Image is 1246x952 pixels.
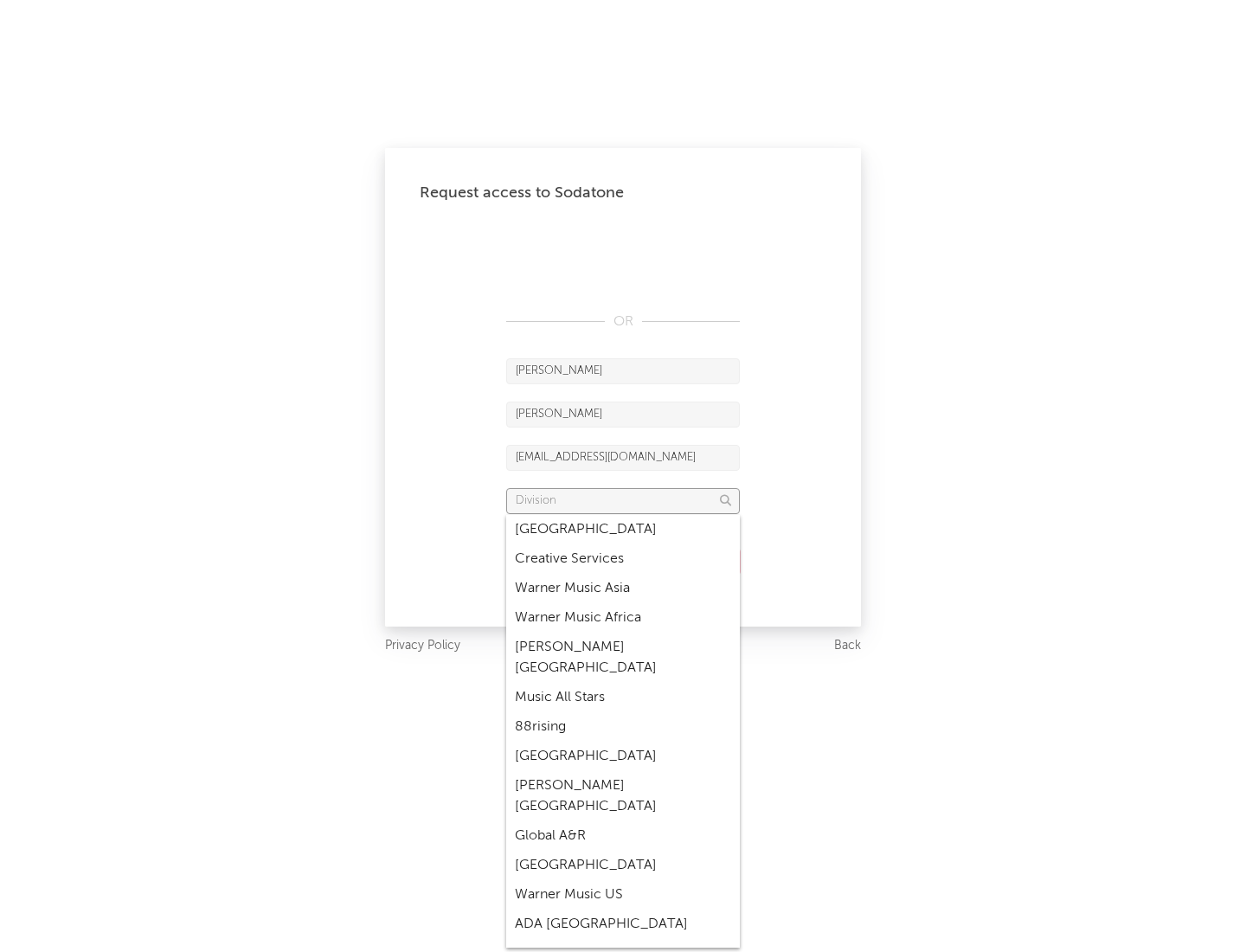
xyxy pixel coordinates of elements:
[506,771,740,821] div: [PERSON_NAME] [GEOGRAPHIC_DATA]
[506,880,740,910] div: Warner Music US
[506,821,740,851] div: Global A&R
[506,312,740,332] div: OR
[834,635,861,657] a: Back
[506,488,740,514] input: Division
[506,574,740,603] div: Warner Music Asia
[506,515,740,544] div: [GEOGRAPHIC_DATA]
[506,683,740,712] div: Music All Stars
[385,635,460,657] a: Privacy Policy
[506,358,740,384] input: First Name
[506,910,740,939] div: ADA [GEOGRAPHIC_DATA]
[506,445,740,471] input: Email
[506,712,740,742] div: 88rising
[506,603,740,633] div: Warner Music Africa
[506,633,740,683] div: [PERSON_NAME] [GEOGRAPHIC_DATA]
[420,183,826,203] div: Request access to Sodatone
[506,402,740,428] input: Last Name
[506,544,740,574] div: Creative Services
[506,742,740,771] div: [GEOGRAPHIC_DATA]
[506,851,740,880] div: [GEOGRAPHIC_DATA]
